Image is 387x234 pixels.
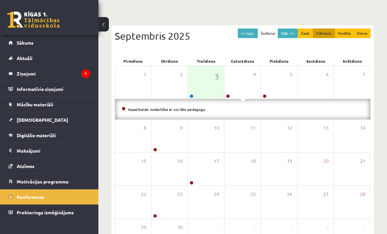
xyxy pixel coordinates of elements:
a: Maksājumi [9,143,90,158]
span: 2 [253,224,256,231]
span: 4 [253,71,256,78]
span: 26 [287,191,292,198]
span: Konferences [17,194,44,200]
a: Aktuāli [9,51,90,66]
span: 18 [251,158,256,165]
legend: Maksājumi [17,143,90,158]
i: 1 [81,69,90,78]
span: Digitālie materiāli [17,132,56,138]
span: 19 [287,158,292,165]
span: 14 [360,124,365,132]
div: Svētdiena [334,56,371,66]
span: Motivācijas programma [17,179,69,184]
span: 8 [144,124,146,132]
span: 25 [251,191,256,198]
div: Sestdiena [297,56,334,66]
span: 30 [177,224,183,231]
span: 1 [216,224,219,231]
button: Gads [298,29,313,38]
span: 24 [214,191,219,198]
span: Mācību materiāli [17,101,53,107]
div: Pirmdiena [115,56,151,66]
span: 16 [177,158,183,165]
span: 6 [326,71,329,78]
div: Ceturtdiena [224,56,261,66]
div: Otrdiena [151,56,188,66]
span: 11 [251,124,256,132]
span: 20 [323,158,329,165]
a: Mācību materiāli [9,97,90,112]
span: Aktuāli [17,55,32,61]
a: Rīgas 1. Tālmācības vidusskola [7,11,60,28]
div: Trešdiena [188,56,224,66]
span: 2 [180,71,183,78]
a: Konferences [9,189,90,204]
span: 7 [363,71,365,78]
span: 17 [214,158,219,165]
a: Informatīvie ziņojumi [9,81,90,96]
span: 9 [180,124,183,132]
span: 4 [326,224,329,231]
button: Mēnesis [313,29,335,38]
span: 10 [214,124,219,132]
button: Diena [354,29,371,38]
span: 5 [290,71,292,78]
a: Motivācijas programma [9,174,90,189]
legend: Ziņojumi [17,66,90,81]
button: Šodiena [257,29,278,38]
span: 28 [360,191,365,198]
span: [DEMOGRAPHIC_DATA] [17,117,68,123]
span: 3 [290,224,292,231]
span: 3 [215,71,219,82]
a: Sākums [9,35,90,50]
span: 23 [177,191,183,198]
a: Iepazīšanās nodarbība ar sociālo pedagogu [128,107,205,112]
span: 27 [323,191,329,198]
a: Digitālie materiāli [9,128,90,143]
a: [DEMOGRAPHIC_DATA] [9,112,90,127]
span: Proktoringa izmēģinājums [17,209,74,215]
span: Sākums [17,40,33,46]
span: 29 [141,224,146,231]
div: Piekdiena [261,56,297,66]
legend: Informatīvie ziņojumi [17,81,90,96]
div: Septembris 2025 [115,29,371,43]
button: Nedēļa [335,29,354,38]
span: 15 [141,158,146,165]
button: Nāk. >> [278,29,298,38]
span: 22 [141,191,146,198]
button: << Iepr. [238,29,258,38]
span: 5 [363,224,365,231]
span: 21 [360,158,365,165]
span: Atzīmes [17,163,34,169]
span: 1 [144,71,146,78]
a: Atzīmes [9,159,90,174]
a: Proktoringa izmēģinājums [9,205,90,220]
span: 12 [287,124,292,132]
a: Ziņojumi1 [9,66,90,81]
span: 13 [323,124,329,132]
